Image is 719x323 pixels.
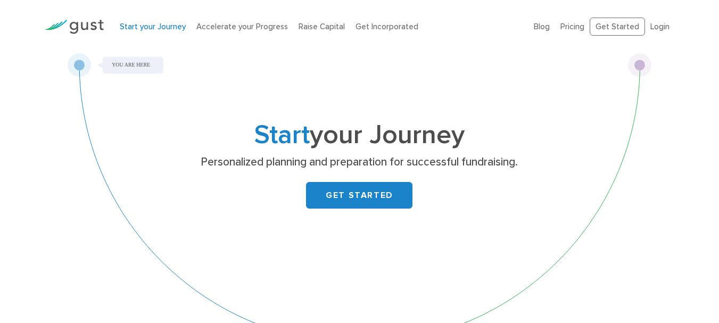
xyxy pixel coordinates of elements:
[356,22,418,31] a: Get Incorporated
[44,20,104,34] img: Gust Logo
[254,119,310,151] span: Start
[196,22,288,31] a: Accelerate your Progress
[153,155,566,170] p: Personalized planning and preparation for successful fundraising.
[650,22,670,31] a: Login
[306,182,412,209] a: GET STARTED
[299,22,345,31] a: Raise Capital
[560,22,584,31] a: Pricing
[120,22,186,31] a: Start your Journey
[590,18,645,36] a: Get Started
[149,123,569,147] h1: your Journey
[534,22,550,31] a: Blog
